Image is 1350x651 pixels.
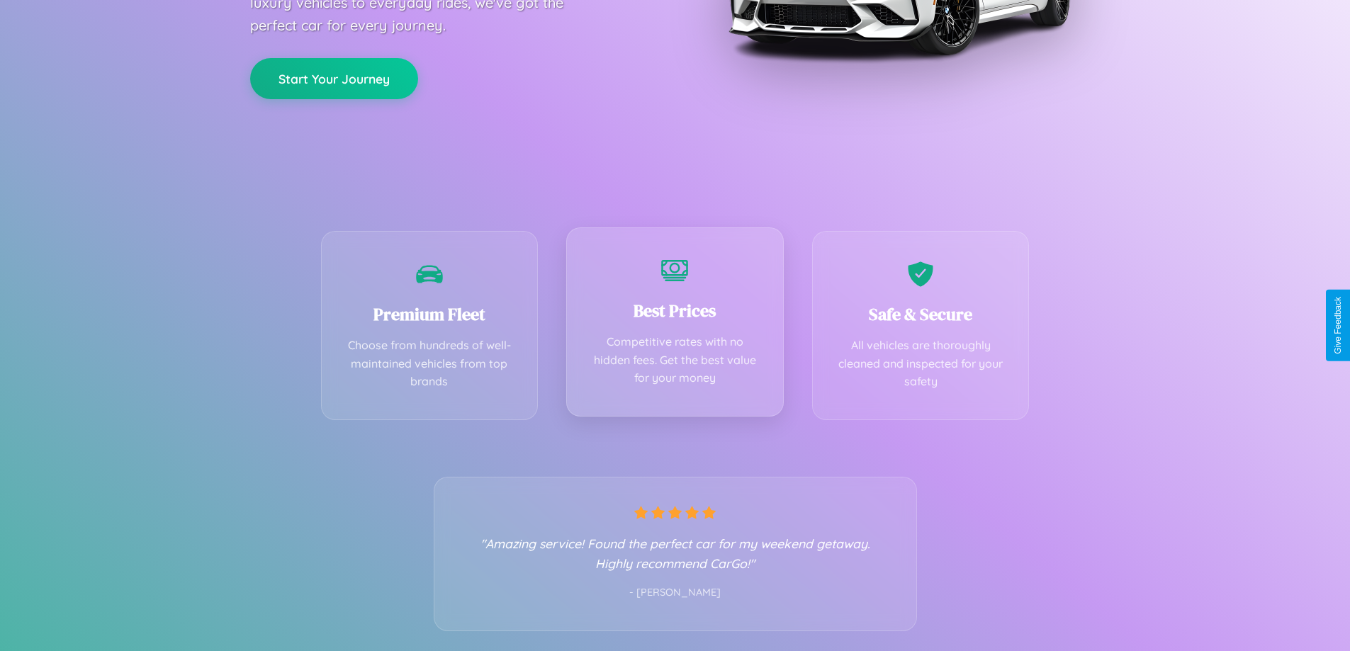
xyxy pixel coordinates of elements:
h3: Safe & Secure [834,302,1008,326]
button: Start Your Journey [250,58,418,99]
h3: Premium Fleet [343,302,517,326]
p: All vehicles are thoroughly cleaned and inspected for your safety [834,336,1008,391]
div: Give Feedback [1333,297,1343,354]
p: Competitive rates with no hidden fees. Get the best value for your money [588,333,762,387]
p: Choose from hundreds of well-maintained vehicles from top brands [343,336,517,391]
p: - [PERSON_NAME] [463,584,888,602]
h3: Best Prices [588,299,762,322]
p: "Amazing service! Found the perfect car for my weekend getaway. Highly recommend CarGo!" [463,533,888,573]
